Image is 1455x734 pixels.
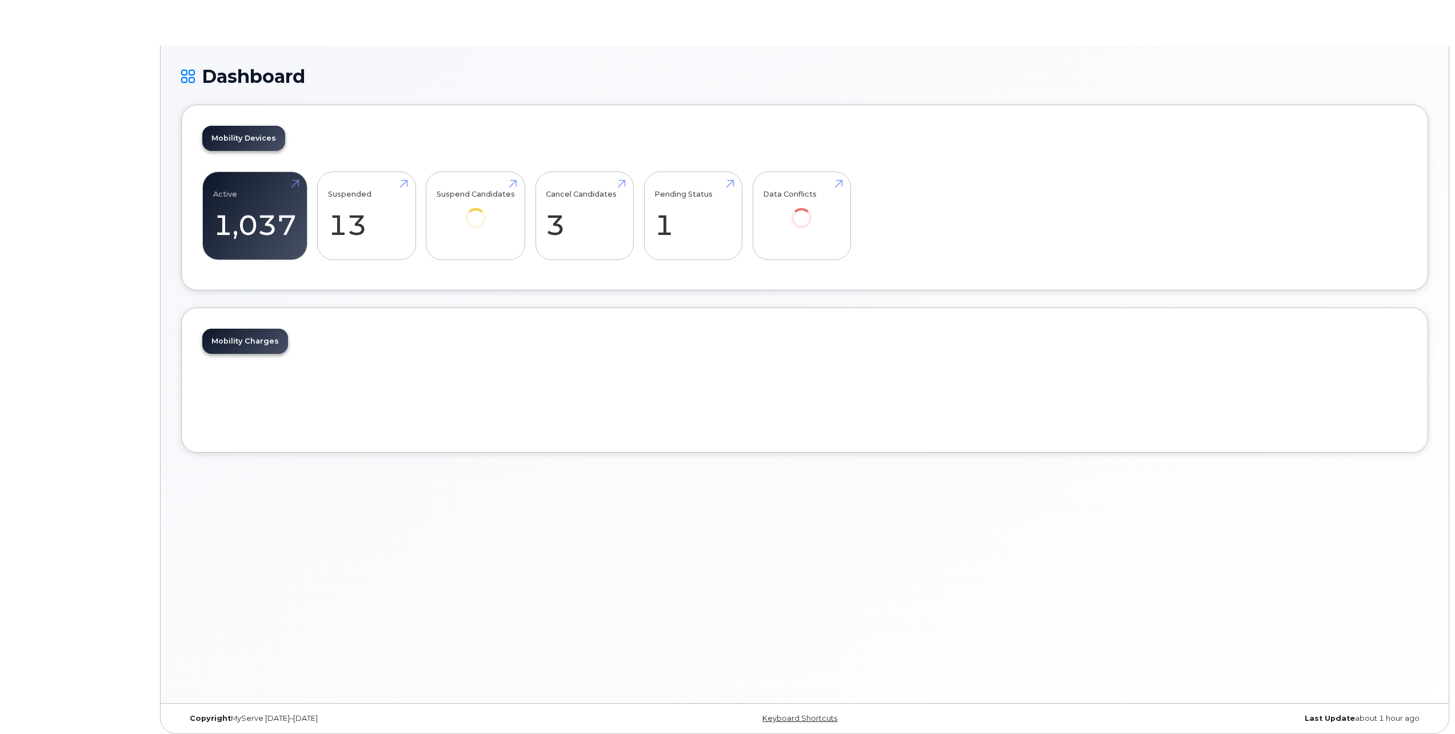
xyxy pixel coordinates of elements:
[546,178,623,254] a: Cancel Candidates 3
[437,178,515,244] a: Suspend Candidates
[328,178,405,254] a: Suspended 13
[202,329,288,354] a: Mobility Charges
[654,178,732,254] a: Pending Status 1
[1305,714,1355,723] strong: Last Update
[763,178,840,244] a: Data Conflicts
[181,66,1428,86] h1: Dashboard
[1013,714,1428,723] div: about 1 hour ago
[762,714,837,723] a: Keyboard Shortcuts
[213,178,297,254] a: Active 1,037
[190,714,231,723] strong: Copyright
[181,714,597,723] div: MyServe [DATE]–[DATE]
[202,126,285,151] a: Mobility Devices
